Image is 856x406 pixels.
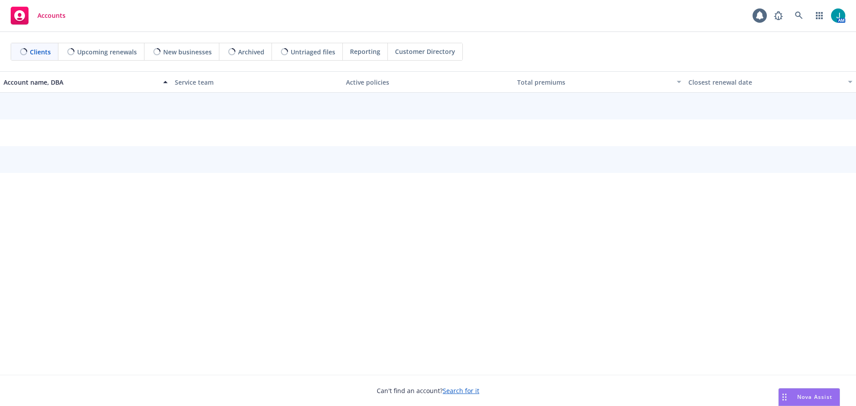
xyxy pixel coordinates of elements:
span: Archived [238,47,264,57]
button: Nova Assist [778,388,840,406]
a: Search [790,7,808,25]
a: Search for it [443,386,479,395]
span: Reporting [350,47,380,56]
span: Accounts [37,12,66,19]
span: Clients [30,47,51,57]
span: New businesses [163,47,212,57]
div: Closest renewal date [688,78,843,87]
div: Drag to move [779,389,790,406]
div: Active policies [346,78,510,87]
div: Service team [175,78,339,87]
img: photo [831,8,845,23]
span: Upcoming renewals [77,47,137,57]
span: Can't find an account? [377,386,479,395]
div: Total premiums [517,78,671,87]
a: Accounts [7,3,69,28]
button: Service team [171,71,342,93]
button: Closest renewal date [685,71,856,93]
button: Active policies [342,71,514,93]
button: Total premiums [514,71,685,93]
div: Account name, DBA [4,78,158,87]
a: Switch app [811,7,828,25]
span: Customer Directory [395,47,455,56]
a: Report a Bug [770,7,787,25]
span: Untriaged files [291,47,335,57]
span: Nova Assist [797,393,832,401]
